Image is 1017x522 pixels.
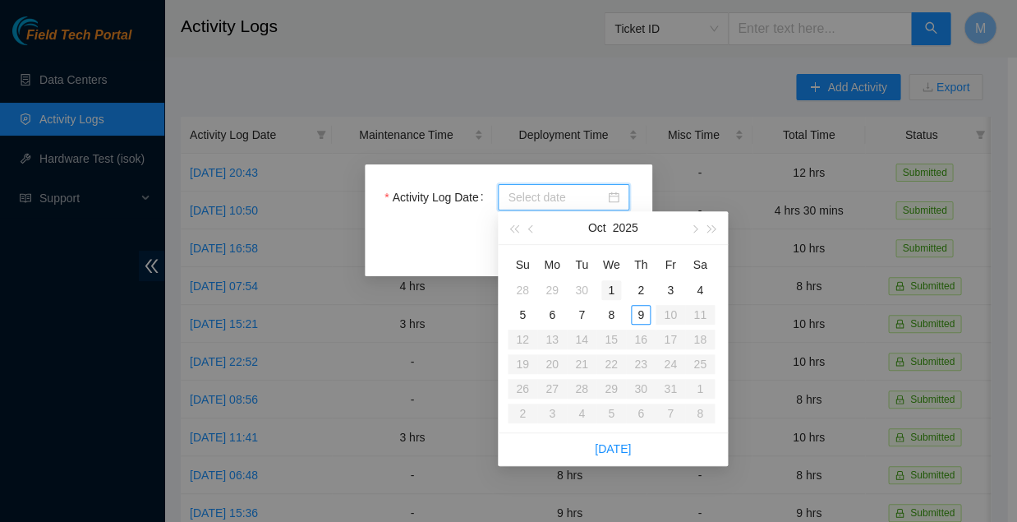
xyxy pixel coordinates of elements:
[508,252,537,278] th: Su
[596,303,626,327] td: 2025-10-08
[596,252,626,278] th: We
[567,252,596,278] th: Tu
[685,252,715,278] th: Sa
[572,305,591,325] div: 7
[612,211,637,244] button: 2025
[508,188,605,206] input: Activity Log Date
[601,280,621,300] div: 1
[513,305,532,325] div: 5
[685,278,715,303] td: 2025-10-04
[537,252,567,278] th: Mo
[513,280,532,300] div: 28
[567,278,596,303] td: 2025-09-30
[631,280,651,300] div: 2
[537,278,567,303] td: 2025-09-29
[542,305,562,325] div: 6
[572,280,591,300] div: 30
[626,278,656,303] td: 2025-10-02
[690,280,710,300] div: 4
[508,303,537,327] td: 2025-10-05
[626,303,656,327] td: 2025-10-09
[595,442,631,455] a: [DATE]
[626,252,656,278] th: Th
[631,305,651,325] div: 9
[542,280,562,300] div: 29
[601,305,621,325] div: 8
[508,278,537,303] td: 2025-09-28
[660,280,680,300] div: 3
[567,303,596,327] td: 2025-10-07
[656,252,685,278] th: Fr
[588,211,606,244] button: Oct
[596,278,626,303] td: 2025-10-01
[656,278,685,303] td: 2025-10-03
[384,184,490,210] label: Activity Log Date
[537,303,567,327] td: 2025-10-06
